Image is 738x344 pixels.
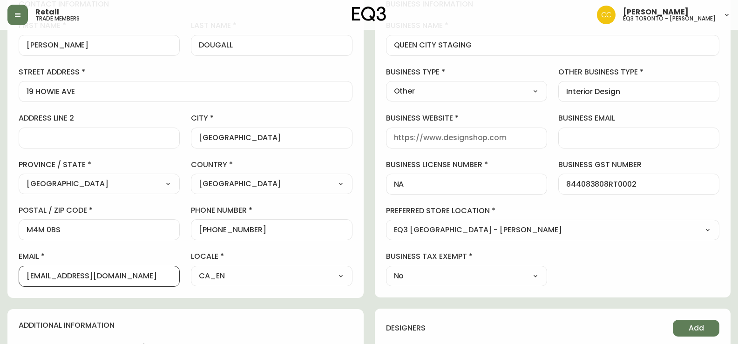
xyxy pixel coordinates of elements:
[19,67,352,77] label: street address
[19,113,180,123] label: address line 2
[673,320,719,337] button: Add
[19,160,180,170] label: province / state
[623,16,716,21] h5: eq3 toronto - [PERSON_NAME]
[558,113,719,123] label: business email
[191,205,352,216] label: phone number
[191,113,352,123] label: city
[35,16,80,21] h5: trade members
[35,8,59,16] span: Retail
[386,251,547,262] label: business tax exempt
[191,251,352,262] label: locale
[386,160,547,170] label: business license number
[623,8,689,16] span: [PERSON_NAME]
[394,134,539,142] input: https://www.designshop.com
[191,160,352,170] label: country
[386,206,720,216] label: preferred store location
[352,7,386,21] img: logo
[19,320,352,331] h4: additional information
[386,323,426,333] h4: designers
[386,113,547,123] label: business website
[19,205,180,216] label: postal / zip code
[19,251,180,262] label: email
[689,323,704,333] span: Add
[558,160,719,170] label: business gst number
[558,67,719,77] label: other business type
[386,67,547,77] label: business type
[597,6,616,24] img: ec7176bad513007d25397993f68ebbfb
